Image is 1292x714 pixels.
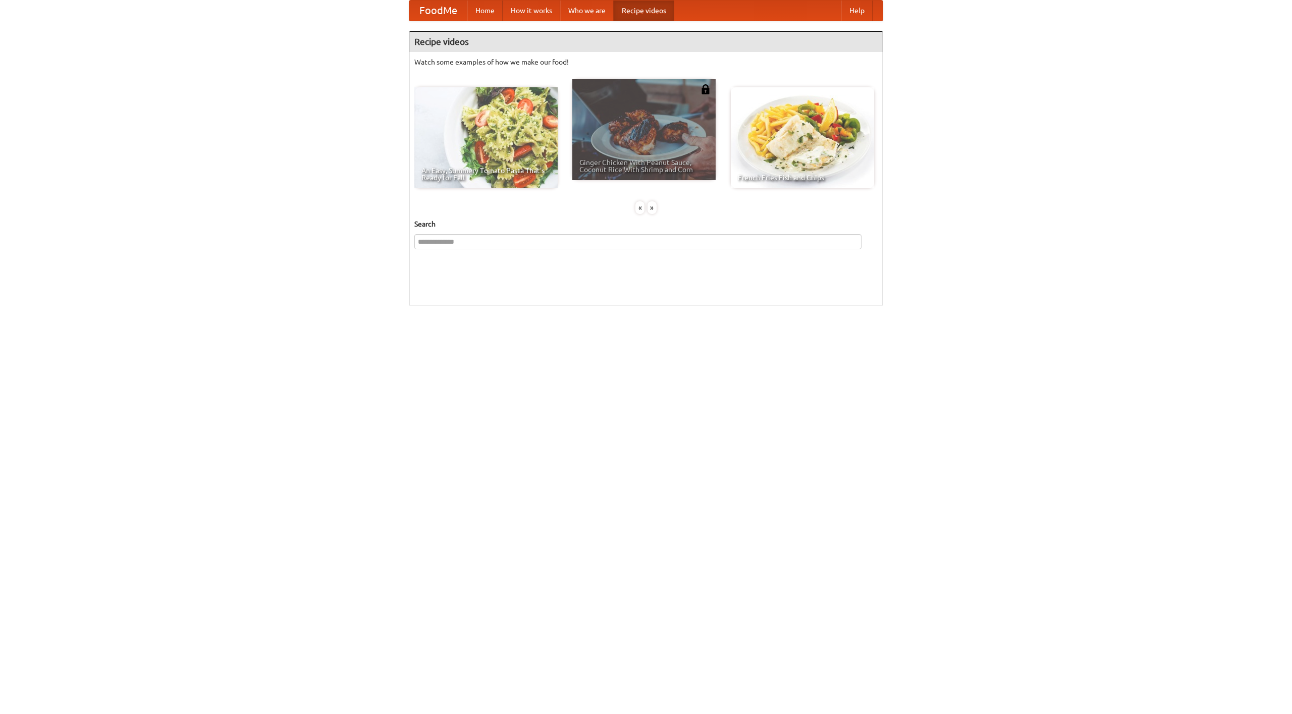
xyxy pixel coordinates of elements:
[414,57,878,67] p: Watch some examples of how we make our food!
[614,1,674,21] a: Recipe videos
[635,201,644,214] div: «
[738,174,867,181] span: French Fries Fish and Chips
[503,1,560,21] a: How it works
[648,201,657,214] div: »
[560,1,614,21] a: Who we are
[421,167,551,181] span: An Easy, Summery Tomato Pasta That's Ready for Fall
[841,1,873,21] a: Help
[701,84,711,94] img: 483408.png
[731,87,874,188] a: French Fries Fish and Chips
[409,32,883,52] h4: Recipe videos
[414,219,878,229] h5: Search
[467,1,503,21] a: Home
[409,1,467,21] a: FoodMe
[414,87,558,188] a: An Easy, Summery Tomato Pasta That's Ready for Fall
